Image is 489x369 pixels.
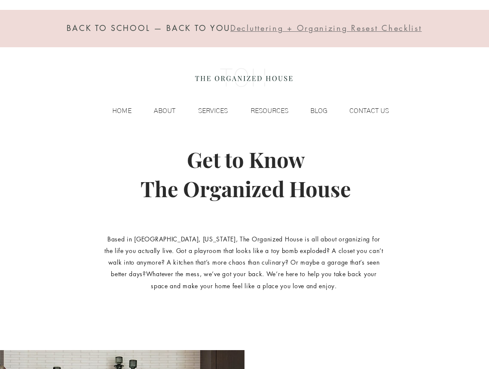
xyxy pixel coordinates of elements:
[95,104,136,117] a: HOME
[146,270,377,290] span: Whatever the mess, we’ve got your back. We’re here to help you take back your space and make your...
[136,104,180,117] a: ABOUT
[232,104,293,117] a: RESOURCES
[230,23,422,33] span: Decluttering + Organizing Resest Checklist
[191,61,296,95] img: the organized house
[104,235,383,278] span: Based in [GEOGRAPHIC_DATA], [US_STATE], The Organized House is all about organizing for the life ...
[108,104,136,117] p: HOME
[95,104,393,117] nav: Site
[180,104,232,117] a: SERVICES
[194,104,232,117] p: SERVICES
[34,145,458,204] h1: Get to Know The Organized House
[306,104,332,117] p: BLOG
[293,104,332,117] a: BLOG
[67,23,230,33] span: BACK TO SCHOOL — BACK TO YOU
[230,25,422,33] a: Decluttering + Organizing Resest Checklist
[150,104,180,117] p: ABOUT
[332,104,393,117] a: CONTACT US
[246,104,293,117] p: RESOURCES
[345,104,393,117] p: CONTACT US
